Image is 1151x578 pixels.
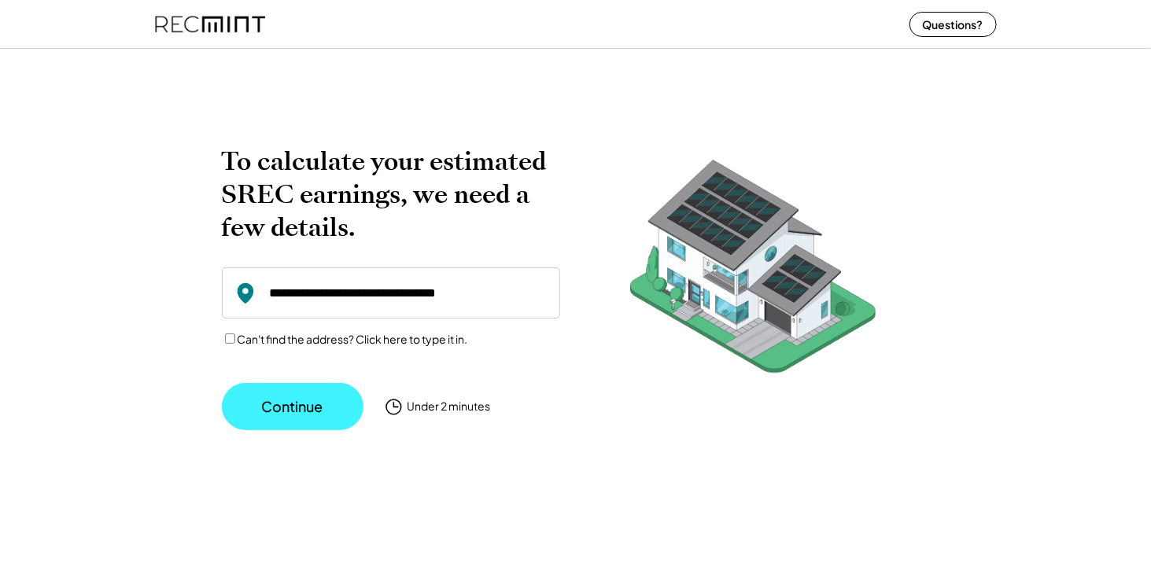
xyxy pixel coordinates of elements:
h2: To calculate your estimated SREC earnings, we need a few details. [222,145,560,244]
label: Can't find the address? Click here to type it in. [238,332,468,346]
button: Questions? [909,12,997,37]
div: Under 2 minutes [408,399,491,414]
button: Continue [222,383,363,430]
img: RecMintArtboard%207.png [599,145,906,397]
img: recmint-logotype%403x%20%281%29.jpeg [155,3,265,45]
